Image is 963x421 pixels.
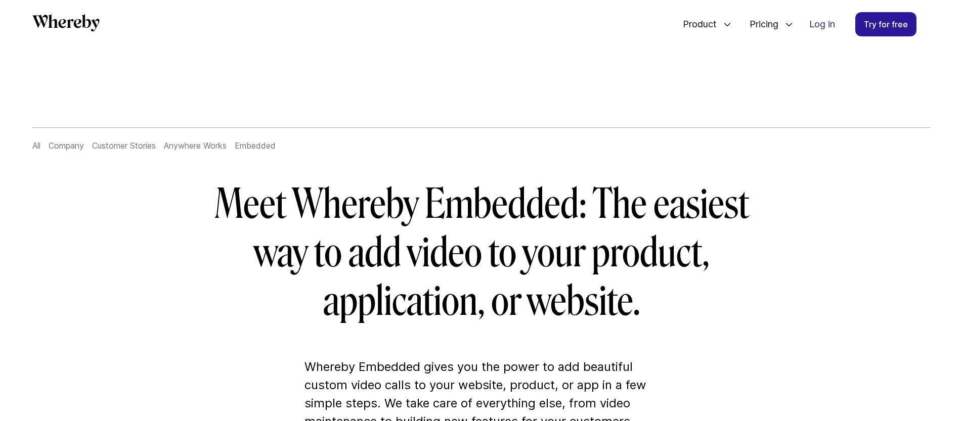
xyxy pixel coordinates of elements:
a: Log in [801,13,843,36]
a: Whereby [32,14,100,35]
a: Embedded [235,141,276,151]
a: Customer Stories [92,141,156,151]
a: Company [49,141,84,151]
a: All [32,141,40,151]
a: Try for free [855,12,916,36]
span: Product [673,8,719,41]
a: Anywhere Works [164,141,227,151]
svg: Whereby [32,14,100,31]
span: Pricing [739,8,781,41]
h1: Meet Whereby Embedded: The easiest way to add video to your product, application, or website. [190,180,773,325]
